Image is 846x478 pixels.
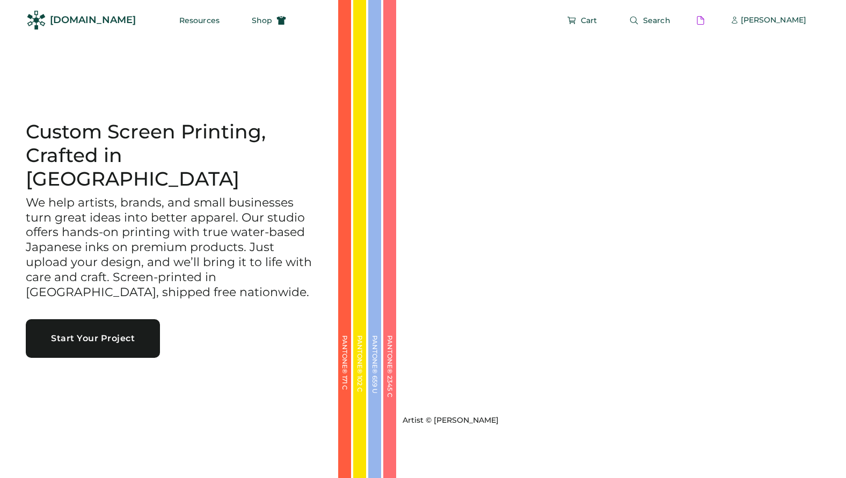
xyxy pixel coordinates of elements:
[741,15,806,26] div: [PERSON_NAME]
[50,13,136,27] div: [DOMAIN_NAME]
[616,10,683,31] button: Search
[371,335,378,443] div: PANTONE® 659 U
[26,120,312,191] h1: Custom Screen Printing, Crafted in [GEOGRAPHIC_DATA]
[239,10,299,31] button: Shop
[252,17,272,24] span: Shop
[403,415,499,426] div: Artist © [PERSON_NAME]
[26,319,160,358] button: Start Your Project
[398,411,499,426] a: Artist © [PERSON_NAME]
[26,195,312,300] h3: We help artists, brands, and small businesses turn great ideas into better apparel. Our studio of...
[643,17,670,24] span: Search
[166,10,232,31] button: Resources
[27,11,46,30] img: Rendered Logo - Screens
[581,17,597,24] span: Cart
[386,335,393,443] div: PANTONE® 2345 C
[554,10,610,31] button: Cart
[356,335,363,443] div: PANTONE® 102 C
[341,335,348,443] div: PANTONE® 171 C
